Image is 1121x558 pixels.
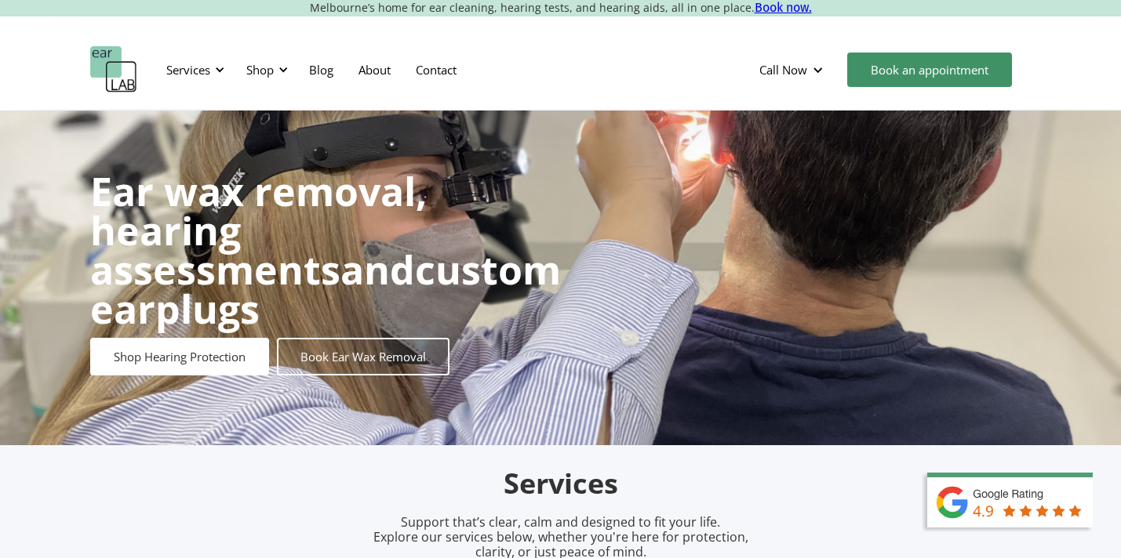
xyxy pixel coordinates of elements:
a: Blog [297,47,346,92]
a: Shop Hearing Protection [90,338,269,375]
div: Services [157,46,229,93]
h1: and [90,172,561,328]
div: Shop [246,62,274,78]
div: Call Now [759,62,807,78]
a: About [346,47,403,92]
a: home [90,46,137,93]
div: Services [166,62,210,78]
a: Book Ear Wax Removal [277,338,449,375]
div: Shop [237,46,293,93]
h2: Services [192,466,930,502]
strong: Ear wax removal, hearing assessments [90,165,427,296]
a: Contact [403,47,469,92]
strong: custom earplugs [90,243,561,335]
div: Call Now [747,46,839,93]
a: Book an appointment [847,53,1012,87]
